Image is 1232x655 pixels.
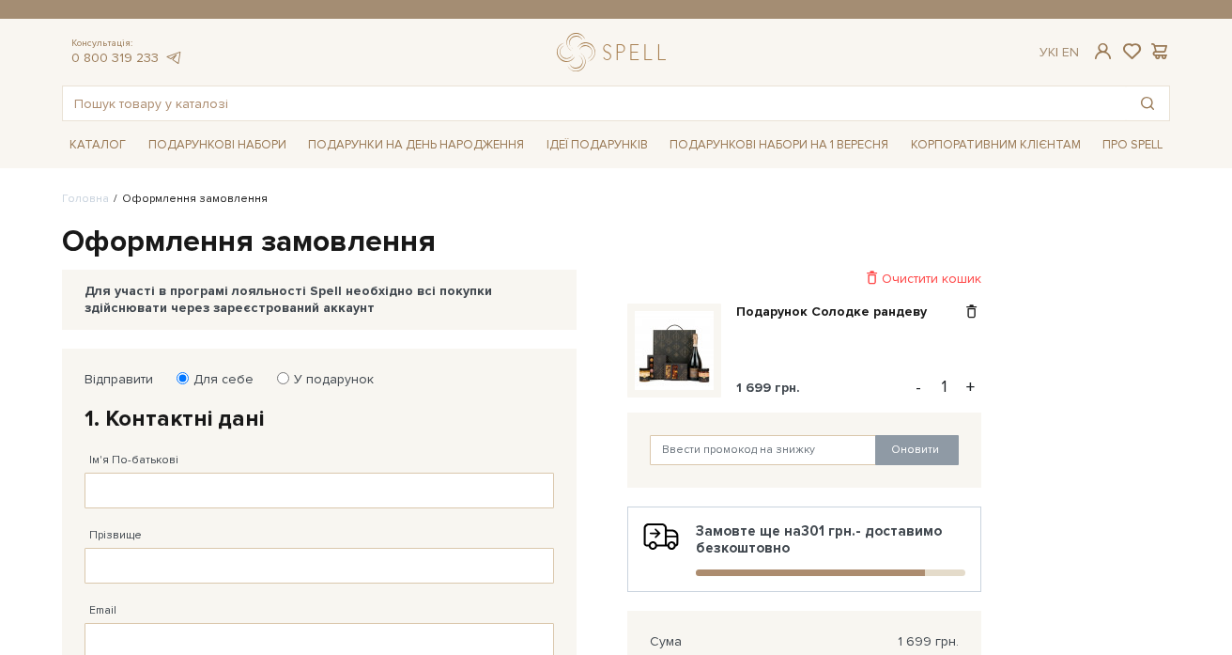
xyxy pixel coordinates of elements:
[650,633,682,650] span: Сума
[736,304,941,320] a: Подарунок Солодке рандеву
[875,435,959,465] button: Оновити
[89,527,142,544] label: Прізвище
[89,602,116,619] label: Email
[801,522,855,539] b: 301 грн.
[736,380,800,396] span: 1 699 грн.
[643,522,965,576] div: Замовте ще на - доставимо безкоштовно
[62,131,133,160] a: Каталог
[85,404,554,433] h2: 1. Контактні дані
[63,86,1126,120] input: Пошук товару у каталозі
[1039,44,1079,61] div: Ук
[635,311,714,390] img: Подарунок Солодке рандеву
[650,435,877,465] input: Ввести промокод на знижку
[71,50,159,66] a: 0 800 319 233
[539,131,655,160] a: Ідеї подарунків
[89,452,178,469] label: Ім'я По-батькові
[300,131,531,160] a: Подарунки на День народження
[109,191,268,208] li: Оформлення замовлення
[141,131,294,160] a: Подарункові набори
[1095,131,1170,160] a: Про Spell
[62,192,109,206] a: Головна
[163,50,182,66] a: telegram
[181,371,254,388] label: Для себе
[1055,44,1058,60] span: |
[662,129,896,161] a: Подарункові набори на 1 Вересня
[960,373,981,401] button: +
[557,33,674,71] a: logo
[62,223,1170,262] h1: Оформлення замовлення
[1126,86,1169,120] button: Пошук товару у каталозі
[627,270,981,288] div: Очистити кошик
[277,372,289,384] input: У подарунок
[71,38,182,50] span: Консультація:
[85,283,554,317] div: Для участі в програмі лояльності Spell необхідно всі покупки здійснювати через зареєстрований акк...
[1062,44,1079,60] a: En
[909,373,928,401] button: -
[898,633,959,650] span: 1 699 грн.
[177,372,189,384] input: Для себе
[85,371,153,388] label: Відправити
[282,371,374,388] label: У подарунок
[903,129,1088,161] a: Корпоративним клієнтам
